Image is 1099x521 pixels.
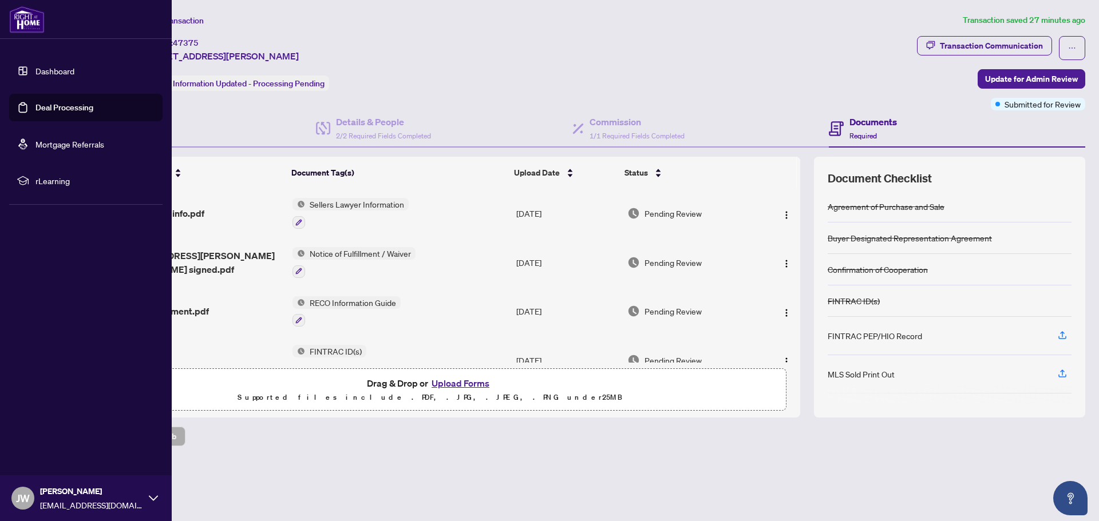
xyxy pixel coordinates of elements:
[305,345,366,357] span: FINTRAC ID(s)
[828,368,895,380] div: MLS Sold Print Out
[645,354,702,367] span: Pending Review
[940,37,1043,55] div: Transaction Communication
[514,166,560,179] span: Upload Date
[142,49,299,63] span: [STREET_ADDRESS][PERSON_NAME]
[828,263,928,276] div: Confirmation of Cooperation
[849,115,897,129] h4: Documents
[828,200,944,213] div: Agreement of Purchase and Sale
[292,198,409,229] button: Status IconSellers Lawyer Information
[367,376,493,391] span: Drag & Drop or
[35,66,74,76] a: Dashboard
[782,259,791,268] img: Logo
[16,490,30,506] span: JW
[645,256,702,269] span: Pending Review
[828,232,992,244] div: Buyer Designated Representation Agreement
[917,36,1052,55] button: Transaction Communication
[777,253,796,272] button: Logo
[142,75,329,91] div: Status:
[292,296,305,309] img: Status Icon
[74,369,786,411] span: Drag & Drop orUpload FormsSupported files include .PDF, .JPG, .JPEG, .PNG under25MB
[35,139,104,149] a: Mortgage Referrals
[509,157,620,189] th: Upload Date
[113,249,283,276] span: [STREET_ADDRESS][PERSON_NAME][PERSON_NAME] signed.pdf
[590,115,685,129] h4: Commission
[590,132,685,140] span: 1/1 Required Fields Completed
[292,198,305,210] img: Status Icon
[849,132,877,140] span: Required
[428,376,493,391] button: Upload Forms
[9,6,45,33] img: logo
[627,354,640,367] img: Document Status
[978,69,1085,89] button: Update for Admin Review
[292,345,366,376] button: Status IconFINTRAC ID(s)
[777,351,796,369] button: Logo
[35,174,155,187] span: rLearning
[512,238,623,287] td: [DATE]
[627,256,640,269] img: Document Status
[305,247,416,260] span: Notice of Fulfillment / Waiver
[40,485,143,498] span: [PERSON_NAME]
[336,115,431,129] h4: Details & People
[143,15,204,26] span: View Transaction
[108,157,287,189] th: (11) File Name
[1068,44,1076,52] span: ellipsis
[782,357,791,366] img: Logo
[292,296,401,327] button: Status IconRECO Information Guide
[512,189,623,238] td: [DATE]
[828,170,932,186] span: Document Checklist
[645,207,702,220] span: Pending Review
[828,295,880,307] div: FINTRAC ID(s)
[627,207,640,220] img: Document Status
[777,204,796,222] button: Logo
[1005,98,1081,110] span: Submitted for Review
[512,287,623,336] td: [DATE]
[777,302,796,320] button: Logo
[782,210,791,220] img: Logo
[620,157,758,189] th: Status
[173,78,325,89] span: Information Updated - Processing Pending
[305,296,401,309] span: RECO Information Guide
[627,305,640,317] img: Document Status
[292,247,416,278] button: Status IconNotice of Fulfillment / Waiver
[782,308,791,317] img: Logo
[305,198,409,210] span: Sellers Lawyer Information
[287,157,510,189] th: Document Tag(s)
[292,247,305,260] img: Status Icon
[624,166,648,179] span: Status
[292,345,305,357] img: Status Icon
[40,499,143,511] span: [EMAIL_ADDRESS][DOMAIN_NAME]
[645,305,702,317] span: Pending Review
[963,14,1085,27] article: Transaction saved 27 minutes ago
[173,38,199,48] span: 47375
[81,391,779,404] p: Supported files include .PDF, .JPG, .JPEG, .PNG under 25 MB
[35,102,93,113] a: Deal Processing
[828,329,922,342] div: FINTRAC PEP/HIO Record
[336,132,431,140] span: 2/2 Required Fields Completed
[1053,481,1088,515] button: Open asap
[512,336,623,385] td: [DATE]
[985,70,1078,88] span: Update for Admin Review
